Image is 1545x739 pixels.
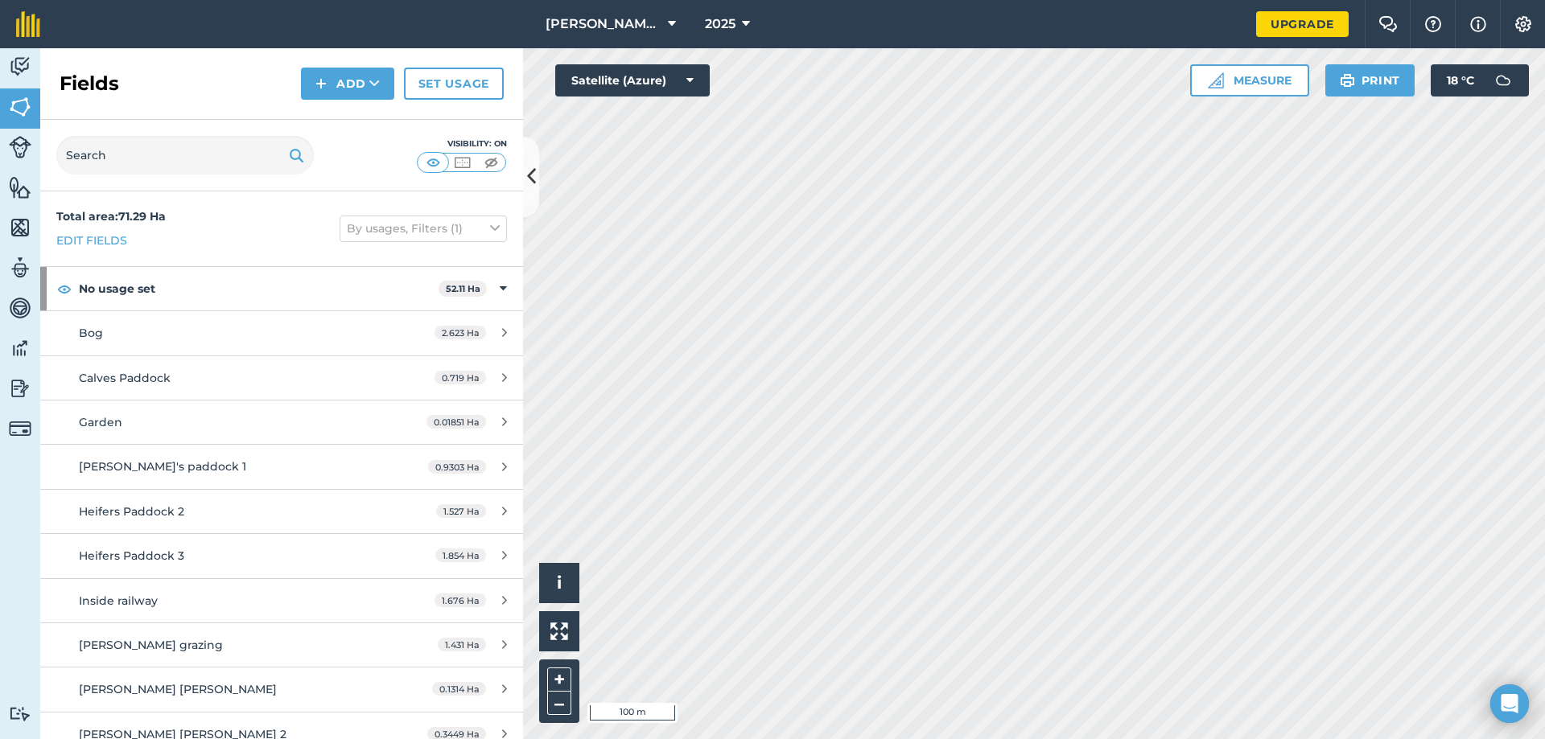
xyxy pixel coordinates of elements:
span: Garden [79,415,122,429]
strong: Total area : 71.29 Ha [56,209,166,224]
div: No usage set52.11 Ha [40,267,523,310]
span: 1.854 Ha [435,548,486,562]
img: svg+xml;base64,PD94bWwgdmVyc2lvbj0iMS4wIiBlbmNvZGluZz0idXRmLTgiPz4KPCEtLSBHZW5lcmF0b3I6IEFkb2JlIE... [9,296,31,320]
a: Bog2.623 Ha [40,311,523,355]
span: Inside railway [79,593,158,608]
img: Four arrows, one pointing top left, one top right, one bottom right and the last bottom left [550,622,568,640]
button: Print [1325,64,1415,96]
img: svg+xml;base64,PHN2ZyB4bWxucz0iaHR0cDovL3d3dy53My5vcmcvMjAwMC9zdmciIHdpZHRoPSI1MCIgaGVpZ2h0PSI0MC... [423,154,443,170]
span: 2025 [705,14,735,34]
span: 2.623 Ha [435,326,486,339]
img: svg+xml;base64,PD94bWwgdmVyc2lvbj0iMS4wIiBlbmNvZGluZz0idXRmLTgiPz4KPCEtLSBHZW5lcmF0b3I6IEFkb2JlIE... [9,417,31,440]
button: + [547,667,571,692]
span: Heifers Paddock 2 [79,504,184,519]
span: 1.431 Ha [438,638,486,651]
img: svg+xml;base64,PHN2ZyB4bWxucz0iaHR0cDovL3d3dy53My5vcmcvMjAwMC9zdmciIHdpZHRoPSI1NiIgaGVpZ2h0PSI2MC... [9,95,31,119]
img: svg+xml;base64,PD94bWwgdmVyc2lvbj0iMS4wIiBlbmNvZGluZz0idXRmLTgiPz4KPCEtLSBHZW5lcmF0b3I6IEFkb2JlIE... [1487,64,1519,96]
input: Search [56,136,314,174]
div: Open Intercom Messenger [1490,684,1529,723]
span: [PERSON_NAME] [PERSON_NAME] [79,682,277,696]
img: svg+xml;base64,PHN2ZyB4bWxucz0iaHR0cDovL3d3dy53My5vcmcvMjAwMC9zdmciIHdpZHRoPSIxOSIgaGVpZ2h0PSIyNC... [289,146,304,165]
img: svg+xml;base64,PHN2ZyB4bWxucz0iaHR0cDovL3d3dy53My5vcmcvMjAwMC9zdmciIHdpZHRoPSIxOSIgaGVpZ2h0PSIyNC... [1340,71,1355,90]
a: Heifers Paddock 31.854 Ha [40,534,523,577]
img: svg+xml;base64,PD94bWwgdmVyc2lvbj0iMS4wIiBlbmNvZGluZz0idXRmLTgiPz4KPCEtLSBHZW5lcmF0b3I6IEFkb2JlIE... [9,136,31,158]
img: svg+xml;base64,PD94bWwgdmVyc2lvbj0iMS4wIiBlbmNvZGluZz0idXRmLTgiPz4KPCEtLSBHZW5lcmF0b3I6IEFkb2JlIE... [9,256,31,280]
img: svg+xml;base64,PHN2ZyB4bWxucz0iaHR0cDovL3d3dy53My5vcmcvMjAwMC9zdmciIHdpZHRoPSIxOCIgaGVpZ2h0PSIyNC... [57,279,72,298]
span: 1.527 Ha [436,504,486,518]
a: Inside railway1.676 Ha [40,579,523,622]
span: 0.719 Ha [435,371,486,384]
img: Two speech bubbles overlapping with the left bubble in the forefront [1378,16,1398,32]
button: 18 °C [1431,64,1529,96]
a: Calves Paddock0.719 Ha [40,356,523,400]
a: [PERSON_NAME] grazing1.431 Ha [40,623,523,667]
img: svg+xml;base64,PHN2ZyB4bWxucz0iaHR0cDovL3d3dy53My5vcmcvMjAwMC9zdmciIHdpZHRoPSI1MCIgaGVpZ2h0PSI0MC... [481,154,501,170]
button: By usages, Filters (1) [340,216,507,241]
a: Heifers Paddock 21.527 Ha [40,490,523,533]
span: Heifers Paddock 3 [79,548,184,563]
img: A question mark icon [1423,16,1443,32]
span: Bog [79,326,103,340]
img: A cog icon [1514,16,1533,32]
span: 0.1314 Ha [432,682,486,696]
img: Ruler icon [1208,72,1224,88]
span: [PERSON_NAME] grazing [79,638,223,652]
img: svg+xml;base64,PD94bWwgdmVyc2lvbj0iMS4wIiBlbmNvZGluZz0idXRmLTgiPz4KPCEtLSBHZW5lcmF0b3I6IEFkb2JlIE... [9,706,31,721]
span: Calves Paddock [79,371,171,385]
img: svg+xml;base64,PHN2ZyB4bWxucz0iaHR0cDovL3d3dy53My5vcmcvMjAwMC9zdmciIHdpZHRoPSIxNCIgaGVpZ2h0PSIyNC... [315,74,327,93]
a: Set usage [404,68,504,100]
span: i [557,573,562,593]
button: i [539,563,579,603]
button: Measure [1190,64,1309,96]
img: svg+xml;base64,PD94bWwgdmVyc2lvbj0iMS4wIiBlbmNvZGluZz0idXRmLTgiPz4KPCEtLSBHZW5lcmF0b3I6IEFkb2JlIE... [9,376,31,400]
span: [PERSON_NAME]'s farm [546,14,661,34]
a: Upgrade [1256,11,1349,37]
span: 18 ° C [1447,64,1474,96]
a: [PERSON_NAME]'s paddock 10.9303 Ha [40,445,523,488]
a: Garden0.01851 Ha [40,400,523,444]
span: 1.676 Ha [435,593,486,607]
a: Edit fields [56,232,127,249]
button: – [547,692,571,715]
strong: 52.11 Ha [446,283,480,294]
span: [PERSON_NAME]'s paddock 1 [79,459,246,474]
a: [PERSON_NAME] [PERSON_NAME]0.1314 Ha [40,667,523,711]
img: svg+xml;base64,PD94bWwgdmVyc2lvbj0iMS4wIiBlbmNvZGluZz0idXRmLTgiPz4KPCEtLSBHZW5lcmF0b3I6IEFkb2JlIE... [9,55,31,79]
img: svg+xml;base64,PD94bWwgdmVyc2lvbj0iMS4wIiBlbmNvZGluZz0idXRmLTgiPz4KPCEtLSBHZW5lcmF0b3I6IEFkb2JlIE... [9,336,31,360]
h2: Fields [60,71,119,96]
div: Visibility: On [417,138,507,150]
button: Add [301,68,394,100]
img: svg+xml;base64,PHN2ZyB4bWxucz0iaHR0cDovL3d3dy53My5vcmcvMjAwMC9zdmciIHdpZHRoPSI1NiIgaGVpZ2h0PSI2MC... [9,216,31,240]
strong: No usage set [79,267,439,310]
img: fieldmargin Logo [16,11,40,37]
span: 0.01851 Ha [426,415,486,429]
button: Satellite (Azure) [555,64,710,96]
img: svg+xml;base64,PHN2ZyB4bWxucz0iaHR0cDovL3d3dy53My5vcmcvMjAwMC9zdmciIHdpZHRoPSIxNyIgaGVpZ2h0PSIxNy... [1470,14,1486,34]
img: svg+xml;base64,PHN2ZyB4bWxucz0iaHR0cDovL3d3dy53My5vcmcvMjAwMC9zdmciIHdpZHRoPSI1NiIgaGVpZ2h0PSI2MC... [9,175,31,199]
span: 0.9303 Ha [428,460,486,474]
img: svg+xml;base64,PHN2ZyB4bWxucz0iaHR0cDovL3d3dy53My5vcmcvMjAwMC9zdmciIHdpZHRoPSI1MCIgaGVpZ2h0PSI0MC... [452,154,472,170]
